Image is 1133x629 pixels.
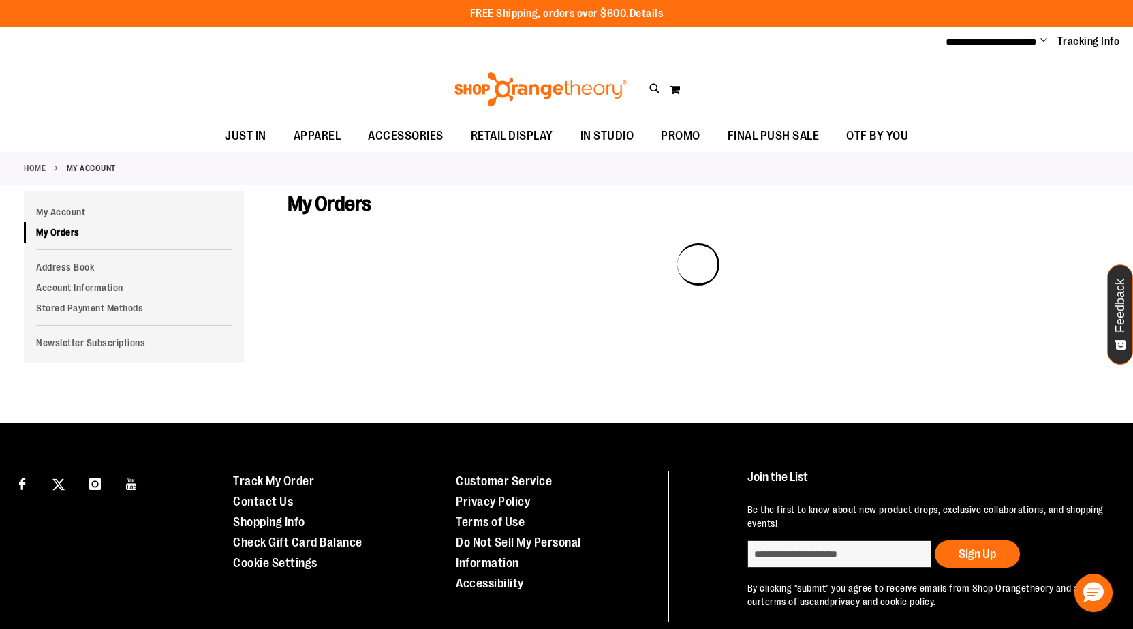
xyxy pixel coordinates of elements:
[580,121,634,151] span: IN STUDIO
[233,474,314,488] a: Track My Order
[1114,279,1127,333] span: Feedback
[935,540,1020,568] button: Sign Up
[830,596,936,607] a: privacy and cookie policy.
[10,471,34,495] a: Visit our Facebook page
[24,162,46,174] a: Home
[567,121,648,152] a: IN STUDIO
[456,515,525,529] a: Terms of Use
[24,298,244,318] a: Stored Payment Methods
[225,121,266,151] span: JUST IN
[211,121,280,152] a: JUST IN
[24,277,244,298] a: Account Information
[294,121,341,151] span: APPAREL
[233,495,293,508] a: Contact Us
[280,121,355,152] a: APPAREL
[959,547,996,561] span: Sign Up
[120,471,144,495] a: Visit our Youtube page
[761,596,814,607] a: terms of use
[647,121,714,152] a: PROMO
[470,6,664,22] p: FREE Shipping, orders over $600.
[1057,34,1120,49] a: Tracking Info
[833,121,922,152] a: OTF BY YOU
[24,333,244,353] a: Newsletter Subscriptions
[747,471,1104,496] h4: Join the List
[67,162,116,174] strong: My Account
[714,121,833,152] a: FINAL PUSH SALE
[747,503,1104,530] p: Be the first to know about new product drops, exclusive collaborations, and shopping events!
[24,222,244,243] a: My Orders
[368,121,444,151] span: ACCESSORIES
[288,192,371,215] span: My Orders
[457,121,567,152] a: RETAIL DISPLAY
[1107,264,1133,365] button: Feedback - Show survey
[83,471,107,495] a: Visit our Instagram page
[728,121,820,151] span: FINAL PUSH SALE
[630,7,664,20] a: Details
[233,536,362,549] a: Check Gift Card Balance
[456,495,530,508] a: Privacy Policy
[24,257,244,277] a: Address Book
[47,471,71,495] a: Visit our X page
[24,202,244,222] a: My Account
[661,121,700,151] span: PROMO
[1074,574,1113,612] button: Hello, have a question? Let’s chat.
[846,121,908,151] span: OTF BY YOU
[456,577,524,590] a: Accessibility
[354,121,457,152] a: ACCESSORIES
[1040,35,1047,48] button: Account menu
[233,556,317,570] a: Cookie Settings
[452,72,629,106] img: Shop Orangetheory
[747,540,931,568] input: enter email
[233,515,305,529] a: Shopping Info
[456,474,552,488] a: Customer Service
[52,478,65,491] img: Twitter
[471,121,553,151] span: RETAIL DISPLAY
[456,536,581,570] a: Do Not Sell My Personal Information
[747,581,1104,609] p: By clicking "submit" you agree to receive emails from Shop Orangetheory and accept our and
